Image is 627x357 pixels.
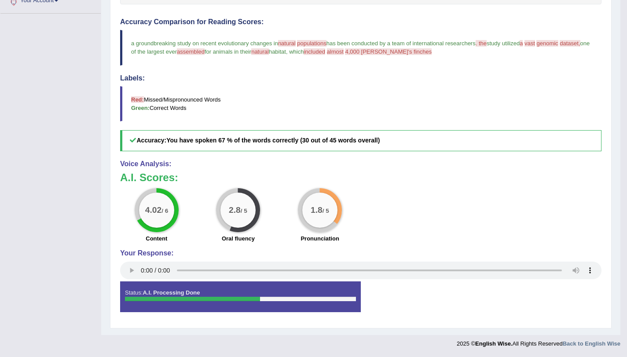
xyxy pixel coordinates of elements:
[286,48,288,55] span: ,
[120,249,601,257] h4: Your Response:
[304,48,325,55] span: included
[251,48,269,55] span: natural
[145,205,161,215] big: 4.02
[524,40,535,47] span: vast
[476,40,487,47] span: . the
[289,48,304,55] span: which
[536,40,558,47] span: genomic
[177,48,205,55] span: assembled
[297,40,326,47] span: populations
[120,74,601,82] h4: Labels:
[229,205,241,215] big: 2.8
[311,205,323,215] big: 1.8
[131,40,278,47] span: a groundbreaking study on recent evolutionary changes in
[222,234,255,243] label: Oral fluency
[161,208,168,214] small: / 6
[278,40,296,47] span: natural
[120,130,601,151] h5: Accuracy:
[120,86,601,121] blockquote: Missed/Mispronounced Words Correct Words
[120,160,601,168] h4: Voice Analysis:
[120,18,601,26] h4: Accuracy Comparison for Reading Scores:
[120,281,361,312] div: Status:
[487,40,520,47] span: study utilized
[520,40,523,47] span: a
[269,48,286,55] span: habitat
[563,340,620,347] a: Back to English Wise
[166,137,380,144] b: You have spoken 67 % of the words correctly (30 out of 45 words overall)
[326,40,476,47] span: has been conducted by a team of international researchers
[301,234,339,243] label: Pronunciation
[143,289,200,296] strong: A.I. Processing Done
[345,48,432,55] span: 4,000 [PERSON_NAME]'s finches
[560,40,580,47] span: dataset,
[475,340,512,347] strong: English Wise.
[131,105,150,111] b: Green:
[323,208,329,214] small: / 5
[120,171,178,183] b: A.I. Scores:
[457,335,620,348] div: 2025 © All Rights Reserved
[131,96,144,103] b: Red:
[146,234,167,243] label: Content
[205,48,251,55] span: for animals in their
[327,48,344,55] span: almost
[241,208,247,214] small: / 5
